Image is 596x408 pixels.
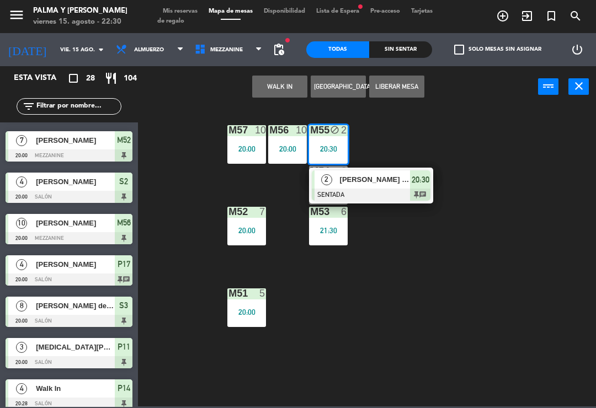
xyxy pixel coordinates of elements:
span: Mapa de mesas [203,8,258,14]
i: arrow_drop_down [94,43,108,56]
div: 20:30 [309,145,348,153]
span: P11 [118,340,130,353]
span: Disponibilidad [258,8,311,14]
div: 20:00 [227,227,266,234]
span: M52 [117,133,131,147]
i: turned_in_not [545,9,558,23]
span: 8 [16,300,27,312]
span: 4 [16,259,27,270]
div: 10 [255,125,266,135]
span: [MEDICAL_DATA][PERSON_NAME] [36,341,115,353]
span: Almuerzo [134,47,164,53]
span: 10 [16,218,27,229]
span: 20:30 [412,173,429,186]
i: filter_list [22,100,35,113]
div: Sin sentar [369,41,432,58]
div: M56 [269,125,270,135]
div: 20:00 [227,145,266,153]
button: menu [8,7,25,27]
div: 21:30 [309,227,348,234]
div: 20:00 [268,145,307,153]
div: 6 [341,207,348,217]
span: [PERSON_NAME] de la [PERSON_NAME] [36,300,115,312]
span: Pre-acceso [365,8,406,14]
div: 2 [341,166,348,176]
i: power_settings_new [571,43,584,56]
span: [PERSON_NAME] [36,135,115,146]
div: M51 [228,288,229,298]
i: restaurant [104,72,118,85]
span: check_box_outline_blank [454,45,464,55]
span: fiber_manual_record [284,37,291,44]
button: power_input [538,78,558,95]
div: 2 [341,125,348,135]
i: power_input [542,79,555,93]
span: Reserva especial [539,7,563,25]
div: M52 [228,207,229,217]
button: WALK IN [252,76,307,98]
span: Walk In [36,383,115,394]
i: search [569,9,582,23]
div: Palma y [PERSON_NAME] [33,6,127,17]
span: Mis reservas [157,8,203,14]
span: WALK IN [515,7,539,25]
button: close [568,78,589,95]
label: Solo mesas sin asignar [454,45,541,55]
div: 10 [296,125,307,135]
span: 7 [16,135,27,146]
span: Mezzanine [210,47,243,53]
div: M53 [310,207,311,217]
span: BUSCAR [563,7,588,25]
span: [PERSON_NAME] [36,217,115,229]
span: 3 [16,342,27,353]
i: menu [8,7,25,23]
span: [PERSON_NAME] [36,259,115,270]
div: 20:00 [227,308,266,316]
span: fiber_manual_record [357,3,364,10]
span: 104 [124,72,137,85]
i: crop_square [67,72,80,85]
span: 4 [16,383,27,394]
span: [PERSON_NAME] [36,176,115,187]
div: 7 [259,207,266,217]
span: P17 [118,257,130,271]
span: P14 [118,382,130,395]
div: M57 [228,125,229,135]
i: block [330,125,339,135]
span: 28 [86,72,95,85]
div: M55 [310,125,311,135]
div: Esta vista [6,72,79,85]
span: pending_actions [272,43,285,56]
span: S3 [119,299,128,312]
span: [PERSON_NAME] de la [PERSON_NAME] [340,174,411,185]
span: RESERVAR MESA [491,7,515,25]
span: 2 [321,174,332,185]
span: M56 [117,216,131,229]
span: 4 [16,176,27,187]
div: M54 [310,166,311,176]
button: Liberar Mesa [369,76,424,98]
div: 5 [259,288,266,298]
div: viernes 15. agosto - 22:30 [33,17,127,28]
input: Filtrar por nombre... [35,100,121,112]
div: Todas [306,41,369,58]
span: S2 [119,175,128,188]
i: add_circle_outline [496,9,509,23]
i: close [572,79,586,93]
span: Lista de Espera [311,8,365,14]
button: [GEOGRAPHIC_DATA] [311,76,366,98]
i: exit_to_app [520,9,534,23]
